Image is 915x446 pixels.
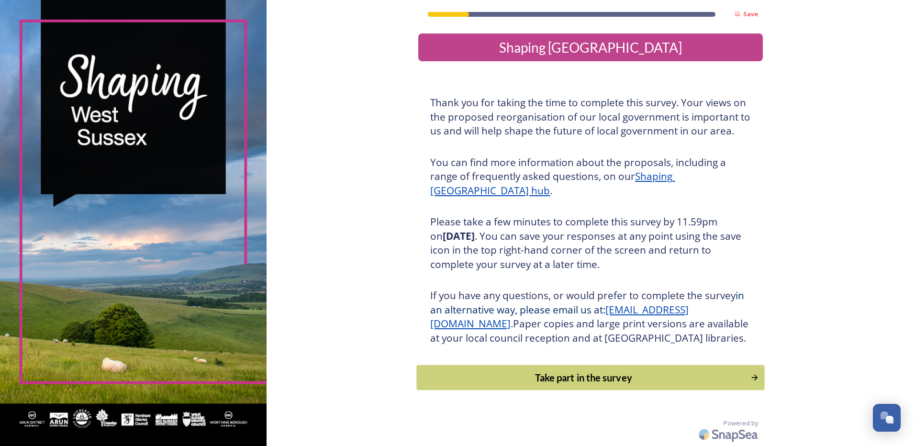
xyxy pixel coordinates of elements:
a: Shaping [GEOGRAPHIC_DATA] hub [430,169,675,197]
div: Shaping [GEOGRAPHIC_DATA] [422,37,759,57]
strong: [DATE] [443,229,475,243]
a: [EMAIL_ADDRESS][DOMAIN_NAME] [430,303,689,331]
button: Continue [417,365,765,390]
span: Powered by [724,419,758,428]
span: in an alternative way, please email us at: [430,289,747,316]
img: SnapSea Logo [696,423,763,446]
div: Take part in the survey [422,370,746,385]
h3: If you have any questions, or would prefer to complete the survey Paper copies and large print ve... [430,289,751,345]
strong: Save [743,10,758,18]
h3: Thank you for taking the time to complete this survey. Your views on the proposed reorganisation ... [430,96,751,138]
span: . [511,317,513,330]
h3: You can find more information about the proposals, including a range of frequently asked question... [430,156,751,198]
button: Open Chat [873,404,901,432]
h3: Please take a few minutes to complete this survey by 11.59pm on . You can save your responses at ... [430,215,751,271]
